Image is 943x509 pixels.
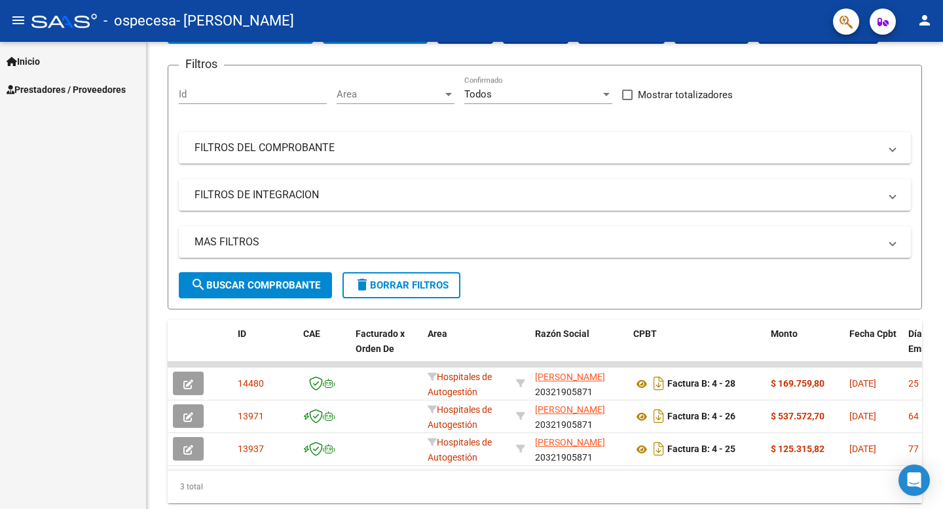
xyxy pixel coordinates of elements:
[350,320,422,377] datatable-header-cell: Facturado x Orden De
[464,88,492,100] span: Todos
[179,55,224,73] h3: Filtros
[354,277,370,292] mat-icon: delete
[232,320,298,377] datatable-header-cell: ID
[530,320,628,377] datatable-header-cell: Razón Social
[667,412,735,422] strong: Factura B: 4 - 26
[535,402,623,430] div: 20321905871
[908,444,919,454] span: 77
[194,141,879,155] mat-panel-title: FILTROS DEL COMPROBANTE
[179,179,911,211] mat-expansion-panel-header: FILTROS DE INTEGRACION
[771,328,798,339] span: Monto
[633,328,657,339] span: CPBT
[650,373,667,394] i: Descargar documento
[179,226,911,258] mat-expansion-panel-header: MAS FILTROS
[849,328,897,339] span: Fecha Cpbt
[650,406,667,427] i: Descargar documento
[356,328,405,354] span: Facturado x Orden De
[103,7,176,35] span: - ospecesa
[535,370,623,397] div: 20321905871
[7,82,126,97] span: Prestadores / Proveedores
[771,444,824,454] strong: $ 125.315,82
[179,272,332,298] button: Buscar Comprobante
[667,444,735,455] strong: Factura B: 4 - 25
[422,320,511,377] datatable-header-cell: Area
[303,328,320,339] span: CAE
[337,88,443,100] span: Area
[7,54,40,69] span: Inicio
[844,320,903,377] datatable-header-cell: Fecha Cpbt
[849,411,876,421] span: [DATE]
[342,272,460,298] button: Borrar Filtros
[191,277,206,292] mat-icon: search
[908,378,919,389] span: 25
[771,411,824,421] strong: $ 537.572,70
[354,279,449,291] span: Borrar Filtros
[428,437,492,463] span: Hospitales de Autogestión
[238,444,264,454] span: 13937
[428,404,492,430] span: Hospitales de Autogestión
[638,87,733,103] span: Mostrar totalizadores
[535,372,605,382] span: [PERSON_NAME]
[628,320,766,377] datatable-header-cell: CPBT
[238,411,264,421] span: 13971
[908,411,919,421] span: 64
[898,465,930,496] div: Open Intercom Messenger
[535,328,589,339] span: Razón Social
[191,279,320,291] span: Buscar Comprobante
[667,379,735,389] strong: Factura B: 4 - 28
[766,320,844,377] datatable-header-cell: Monto
[535,404,605,415] span: [PERSON_NAME]
[771,378,824,389] strong: $ 169.759,80
[238,378,264,389] span: 14480
[194,188,879,202] mat-panel-title: FILTROS DE INTEGRACION
[849,444,876,454] span: [DATE]
[179,132,911,164] mat-expansion-panel-header: FILTROS DEL COMPROBANTE
[428,328,447,339] span: Area
[650,438,667,459] i: Descargar documento
[10,12,26,28] mat-icon: menu
[238,328,246,339] span: ID
[298,320,350,377] datatable-header-cell: CAE
[428,372,492,397] span: Hospitales de Autogestión
[535,437,605,448] span: [PERSON_NAME]
[176,7,294,35] span: - [PERSON_NAME]
[194,235,879,249] mat-panel-title: MAS FILTROS
[917,12,933,28] mat-icon: person
[535,435,623,463] div: 20321905871
[168,470,922,503] div: 3 total
[849,378,876,389] span: [DATE]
